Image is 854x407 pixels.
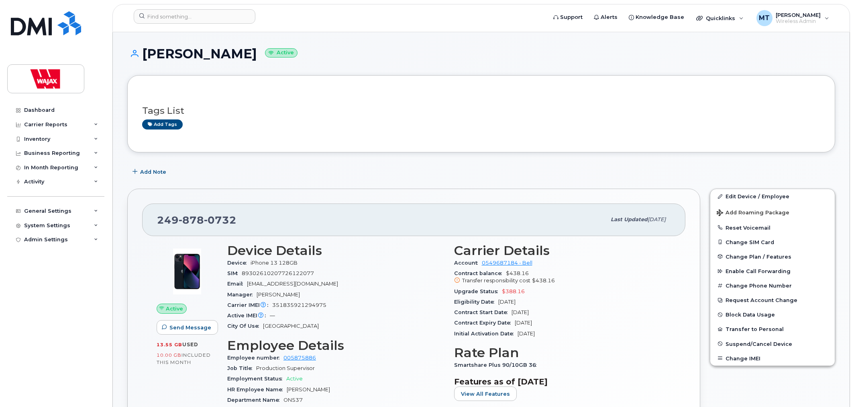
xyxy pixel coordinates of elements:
span: HR Employee Name [227,386,287,393]
button: Add Roaming Package [710,204,835,220]
button: Enable Call Forwarding [710,264,835,278]
span: Upgrade Status [454,288,502,294]
span: [EMAIL_ADDRESS][DOMAIN_NAME] [247,281,338,287]
h1: [PERSON_NAME] [127,47,835,61]
span: Initial Activation Date [454,331,518,337]
span: Carrier IMEI [227,302,272,308]
span: Production Supervisor [256,365,315,371]
button: View All Features [454,386,517,401]
span: 13.55 GB [157,342,182,347]
a: 0549687184 - Bell [482,260,532,266]
span: $438.16 [454,270,671,285]
button: Reset Voicemail [710,220,835,235]
span: Contract balance [454,270,506,276]
button: Suspend/Cancel Device [710,337,835,351]
span: [DATE] [515,320,532,326]
span: Employee number [227,355,283,361]
span: View All Features [461,390,510,398]
span: ON537 [283,397,303,403]
small: Active [265,48,298,58]
h3: Carrier Details [454,243,671,258]
span: Suspend/Cancel Device [726,341,792,347]
h3: Rate Plan [454,345,671,360]
h3: Employee Details [227,338,444,353]
button: Request Account Change [710,293,835,307]
span: Device [227,260,251,266]
span: Add Note [140,168,166,176]
span: 10.00 GB [157,352,181,358]
h3: Features as of [DATE] [454,377,671,386]
span: Last updated [611,216,648,222]
span: City Of Use [227,323,263,329]
span: 351835921294975 [272,302,326,308]
span: [DATE] [512,309,529,315]
span: [DATE] [498,299,516,305]
span: 0732 [204,214,236,226]
span: Active IMEI [227,312,270,319]
span: — [270,312,275,319]
button: Change Phone Number [710,278,835,293]
span: 249 [157,214,236,226]
button: Transfer to Personal [710,322,835,336]
span: used [182,341,198,347]
span: [DATE] [518,331,535,337]
span: Contract Expiry Date [454,320,515,326]
button: Add Note [127,164,173,179]
button: Change SIM Card [710,235,835,249]
button: Change Plan / Features [710,249,835,264]
button: Send Message [157,320,218,335]
a: 005875886 [283,355,316,361]
span: [PERSON_NAME] [287,386,330,393]
span: iPhone 13 128GB [251,260,298,266]
button: Change IMEI [710,351,835,366]
span: Transfer responsibility cost [462,277,530,284]
span: SIM [227,270,242,276]
img: image20231002-3703462-1ig824h.jpeg [163,247,211,296]
span: Job Title [227,365,256,371]
span: included this month [157,352,211,365]
span: Change Plan / Features [726,253,791,259]
span: 89302610207726122077 [242,270,314,276]
span: Enable Call Forwarding [726,268,791,274]
span: Add Roaming Package [717,210,789,217]
span: Department Name [227,397,283,403]
span: $388.16 [502,288,525,294]
span: Employment Status [227,376,286,382]
span: [DATE] [648,216,666,222]
span: [PERSON_NAME] [257,292,300,298]
span: Active [166,305,183,312]
span: Manager [227,292,257,298]
span: 878 [179,214,204,226]
h3: Device Details [227,243,444,258]
span: Active [286,376,303,382]
h3: Tags List [142,106,820,116]
span: Smartshare Plus 90/10GB 36 [454,362,540,368]
a: Edit Device / Employee [710,189,835,203]
span: Contract Start Date [454,309,512,315]
span: Send Message [169,324,211,331]
a: Add tags [142,119,183,129]
span: Eligibility Date [454,299,498,305]
span: Email [227,281,247,287]
button: Block Data Usage [710,307,835,322]
span: $438.16 [532,277,555,284]
span: Account [454,260,482,266]
span: [GEOGRAPHIC_DATA] [263,323,319,329]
